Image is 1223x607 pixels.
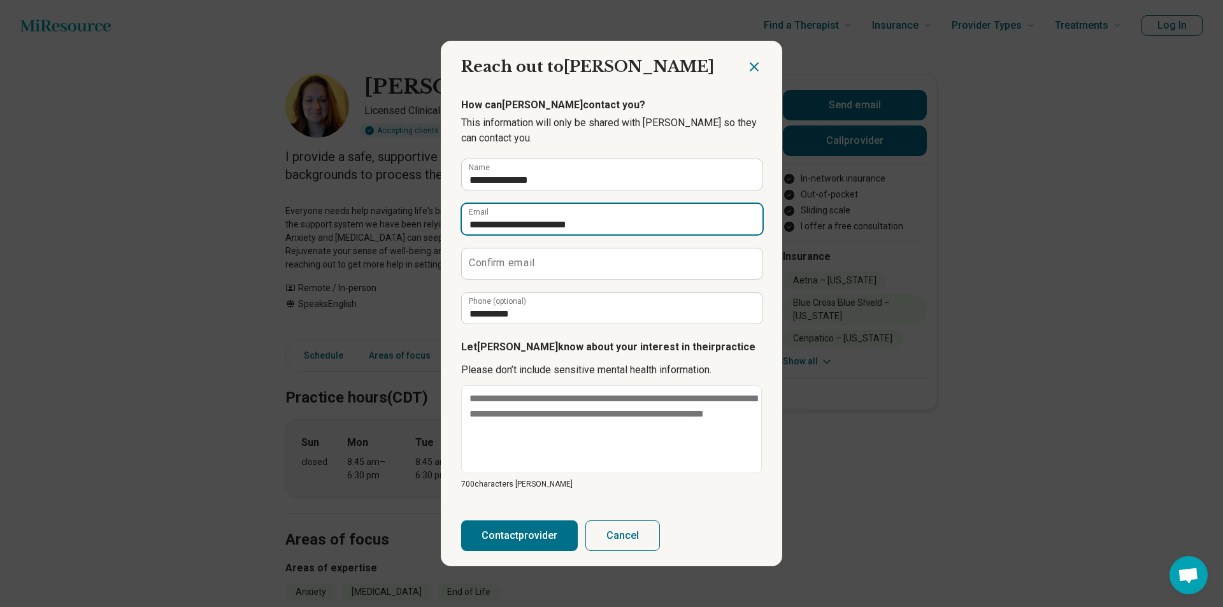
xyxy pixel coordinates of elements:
[461,339,762,355] p: Let [PERSON_NAME] know about your interest in their practice
[461,57,714,76] span: Reach out to [PERSON_NAME]
[469,297,526,305] label: Phone (optional)
[585,520,660,551] button: Cancel
[461,478,762,490] p: 700 characters [PERSON_NAME]
[469,208,489,216] label: Email
[469,164,490,171] label: Name
[747,59,762,75] button: Close dialog
[461,520,578,551] button: Contactprovider
[461,362,762,378] p: Please don’t include sensitive mental health information.
[461,97,762,113] p: How can [PERSON_NAME] contact you?
[461,115,762,146] p: This information will only be shared with [PERSON_NAME] so they can contact you.
[469,258,534,268] label: Confirm email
